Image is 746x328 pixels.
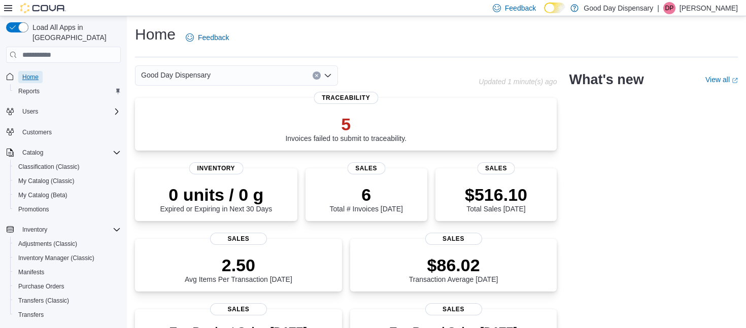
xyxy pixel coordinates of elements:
[665,2,674,14] span: DP
[313,71,321,80] button: Clear input
[18,163,80,171] span: Classification (Classic)
[18,282,64,290] span: Purchase Orders
[409,255,498,283] div: Transaction Average [DATE]
[14,203,121,215] span: Promotions
[10,308,125,322] button: Transfers
[18,105,42,118] button: Users
[14,266,121,278] span: Manifests
[18,126,56,138] a: Customers
[329,185,402,205] p: 6
[10,174,125,188] button: My Catalog (Classic)
[10,188,125,202] button: My Catalog (Beta)
[10,160,125,174] button: Classification (Classic)
[14,161,84,173] a: Classification (Classic)
[14,266,48,278] a: Manifests
[182,27,233,48] a: Feedback
[2,69,125,84] button: Home
[505,3,536,13] span: Feedback
[210,303,267,315] span: Sales
[210,233,267,245] span: Sales
[544,3,565,13] input: Dark Mode
[663,2,675,14] div: Del Phillips
[189,162,244,174] span: Inventory
[14,252,121,264] span: Inventory Manager (Classic)
[14,280,121,293] span: Purchase Orders
[28,22,121,43] span: Load All Apps in [GEOGRAPHIC_DATA]
[705,76,738,84] a: View allExternal link
[22,226,47,234] span: Inventory
[14,295,121,307] span: Transfers (Classic)
[680,2,738,14] p: [PERSON_NAME]
[141,69,211,81] span: Good Day Dispensary
[14,238,121,250] span: Adjustments (Classic)
[2,104,125,119] button: Users
[18,254,94,262] span: Inventory Manager (Classic)
[18,205,49,213] span: Promotions
[329,185,402,213] div: Total # Invoices [DATE]
[18,297,69,305] span: Transfers (Classic)
[2,145,125,160] button: Catalog
[22,149,43,157] span: Catalog
[465,185,527,213] div: Total Sales [DATE]
[22,73,39,81] span: Home
[185,255,292,283] div: Avg Items Per Transaction [DATE]
[18,191,67,199] span: My Catalog (Beta)
[14,175,79,187] a: My Catalog (Classic)
[18,71,43,83] a: Home
[14,309,48,321] a: Transfers
[285,114,406,134] p: 5
[18,224,121,236] span: Inventory
[10,294,125,308] button: Transfers (Classic)
[14,175,121,187] span: My Catalog (Classic)
[198,32,229,43] span: Feedback
[2,223,125,237] button: Inventory
[18,87,40,95] span: Reports
[479,78,557,86] p: Updated 1 minute(s) ago
[2,125,125,139] button: Customers
[347,162,385,174] span: Sales
[584,2,653,14] p: Good Day Dispensary
[657,2,659,14] p: |
[18,268,44,276] span: Manifests
[10,251,125,265] button: Inventory Manager (Classic)
[10,84,125,98] button: Reports
[14,161,121,173] span: Classification (Classic)
[425,303,482,315] span: Sales
[18,224,51,236] button: Inventory
[425,233,482,245] span: Sales
[409,255,498,275] p: $86.02
[135,24,176,45] h1: Home
[18,240,77,248] span: Adjustments (Classic)
[10,237,125,251] button: Adjustments (Classic)
[14,85,121,97] span: Reports
[314,92,378,104] span: Traceability
[544,13,545,14] span: Dark Mode
[14,280,69,293] a: Purchase Orders
[10,202,125,216] button: Promotions
[18,105,121,118] span: Users
[14,238,81,250] a: Adjustments (Classic)
[14,189,72,201] a: My Catalog (Beta)
[22,107,38,116] span: Users
[18,126,121,138] span: Customers
[18,177,75,185] span: My Catalog (Classic)
[18,147,121,159] span: Catalog
[14,309,121,321] span: Transfers
[285,114,406,142] div: Invoices failed to submit to traceability.
[10,265,125,279] button: Manifests
[14,295,73,307] a: Transfers (Classic)
[18,70,121,83] span: Home
[14,189,121,201] span: My Catalog (Beta)
[185,255,292,275] p: 2.50
[22,128,52,136] span: Customers
[160,185,272,205] p: 0 units / 0 g
[18,147,47,159] button: Catalog
[18,311,44,319] span: Transfers
[14,203,53,215] a: Promotions
[732,78,738,84] svg: External link
[324,71,332,80] button: Open list of options
[20,3,66,13] img: Cova
[14,85,44,97] a: Reports
[14,252,98,264] a: Inventory Manager (Classic)
[569,71,643,88] h2: What's new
